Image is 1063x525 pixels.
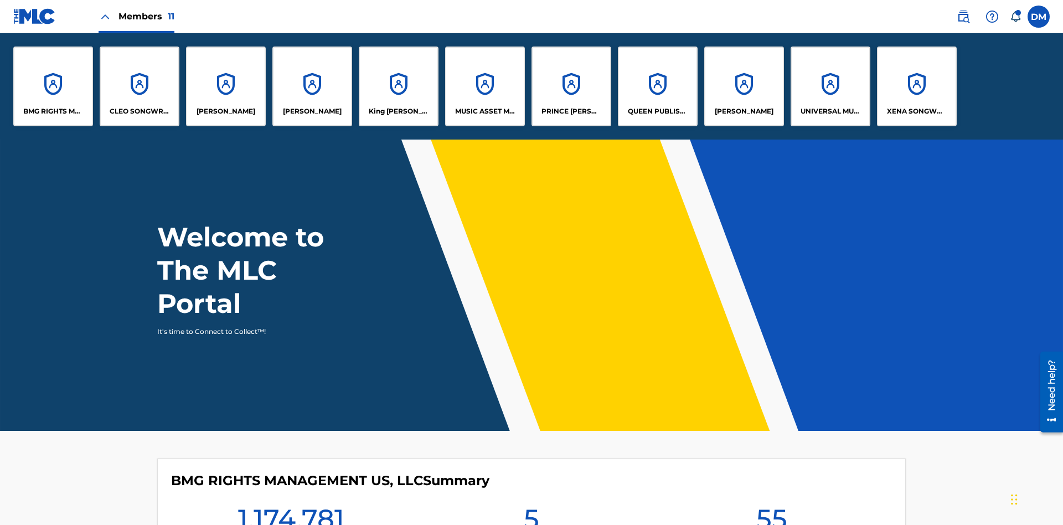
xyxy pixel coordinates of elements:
p: It's time to Connect to Collect™! [157,327,349,337]
p: EYAMA MCSINGER [283,106,342,116]
p: MUSIC ASSET MANAGEMENT (MAM) [455,106,515,116]
a: Accounts[PERSON_NAME] [186,47,266,126]
span: Members [118,10,174,23]
a: AccountsCLEO SONGWRITER [100,47,179,126]
p: ELVIS COSTELLO [197,106,255,116]
div: Notifications [1010,11,1021,22]
a: Accounts[PERSON_NAME] [704,47,784,126]
iframe: Resource Center [1032,347,1063,438]
a: Public Search [952,6,974,28]
p: QUEEN PUBLISHA [628,106,688,116]
span: 11 [168,11,174,22]
p: PRINCE MCTESTERSON [541,106,602,116]
p: King McTesterson [369,106,429,116]
img: search [957,10,970,23]
a: Accounts[PERSON_NAME] [272,47,352,126]
p: RONALD MCTESTERSON [715,106,773,116]
img: MLC Logo [13,8,56,24]
div: Drag [1011,483,1018,516]
div: User Menu [1028,6,1050,28]
p: UNIVERSAL MUSIC PUB GROUP [801,106,861,116]
a: AccountsBMG RIGHTS MANAGEMENT US, LLC [13,47,93,126]
h4: BMG RIGHTS MANAGEMENT US, LLC [171,472,489,489]
img: help [985,10,999,23]
p: BMG RIGHTS MANAGEMENT US, LLC [23,106,84,116]
iframe: Chat Widget [1008,472,1063,525]
h1: Welcome to The MLC Portal [157,220,364,320]
a: AccountsPRINCE [PERSON_NAME] [531,47,611,126]
p: XENA SONGWRITER [887,106,947,116]
img: Close [99,10,112,23]
div: Help [981,6,1003,28]
a: AccountsQUEEN PUBLISHA [618,47,698,126]
a: AccountsKing [PERSON_NAME] [359,47,438,126]
p: CLEO SONGWRITER [110,106,170,116]
a: AccountsXENA SONGWRITER [877,47,957,126]
a: AccountsUNIVERSAL MUSIC PUB GROUP [791,47,870,126]
a: AccountsMUSIC ASSET MANAGEMENT (MAM) [445,47,525,126]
